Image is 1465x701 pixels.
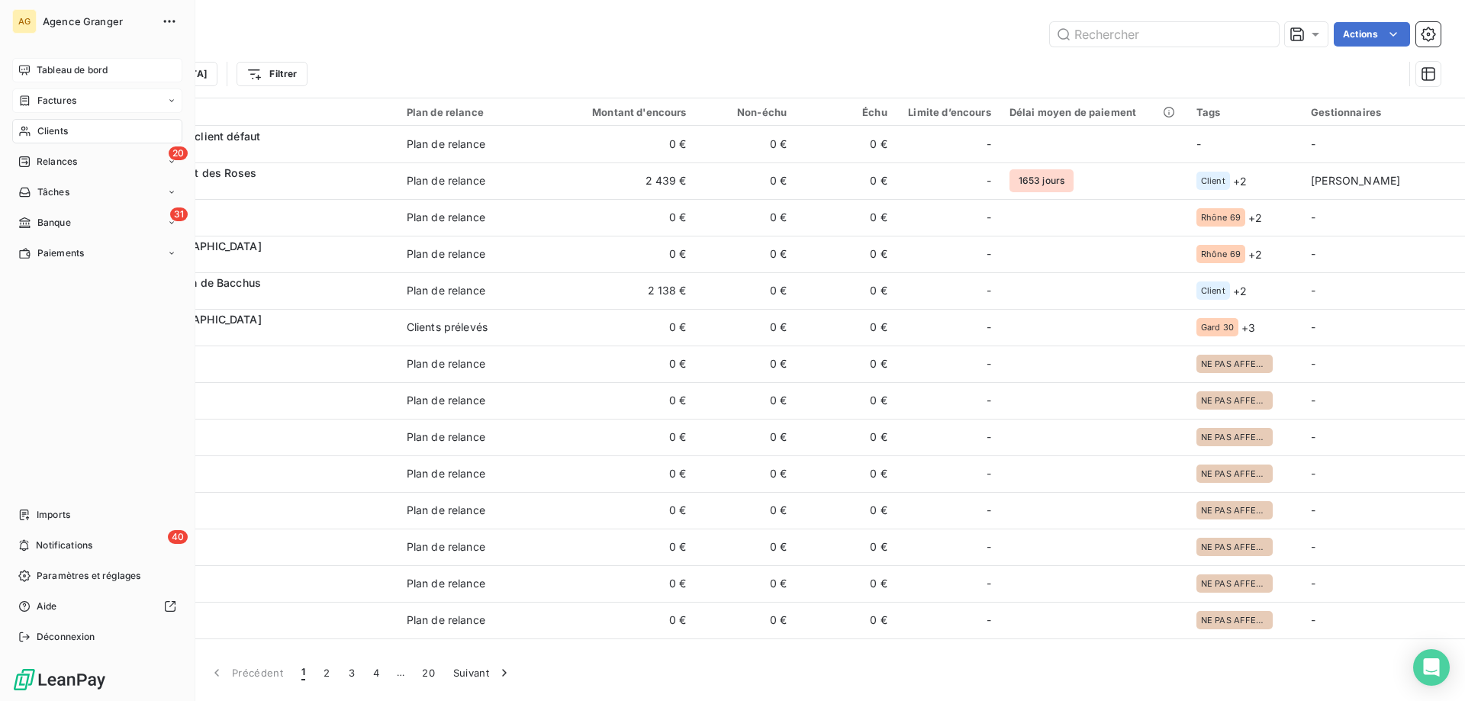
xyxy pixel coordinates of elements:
span: - [1311,430,1315,443]
span: Gard 30 [1201,323,1234,332]
span: Banque [37,216,71,230]
div: Plan de relance [407,210,485,225]
button: Actions [1334,22,1410,47]
td: 0 € [796,529,897,565]
span: Imports [37,508,70,522]
span: - [987,246,991,262]
td: 0 € [796,602,897,638]
span: Rhône 69 [1201,213,1241,222]
span: - [1311,540,1315,553]
span: NE PAS AFFECTER [1201,359,1268,368]
span: NE PAS AFFECTER [1201,396,1268,405]
span: 40 [168,530,188,544]
span: … [388,661,413,685]
span: - [987,539,991,555]
td: 0 € [796,382,897,419]
td: 0 € [561,529,695,565]
td: 0 € [561,602,695,638]
span: 008 [105,327,388,342]
td: 0 € [796,126,897,162]
td: 0 € [696,236,797,272]
td: 0 € [696,272,797,309]
div: Plan de relance [407,246,485,262]
td: 0 € [696,638,797,675]
span: 003 [105,181,388,196]
div: Open Intercom Messenger [1413,649,1450,686]
span: 41100H [105,474,388,489]
td: 0 € [696,162,797,199]
button: Suivant [444,657,521,689]
span: NE PAS AFFECTER [1201,506,1268,515]
span: Client [1201,286,1225,295]
span: - [1311,577,1315,590]
div: Plan de relance [407,106,552,118]
span: Relances [37,155,77,169]
span: - [987,210,991,225]
span: - [987,503,991,518]
span: - [1311,211,1315,223]
span: Paramètres et réglages [37,569,140,583]
span: Déconnexion [37,630,95,644]
span: NE PAS AFFECTER [1201,579,1268,588]
div: Plan de relance [407,283,485,298]
span: 007 [105,291,388,306]
span: Factures [37,94,76,108]
div: Plan de relance [407,173,485,188]
span: NE PAS AFFECTER [1201,542,1268,551]
span: - [1311,247,1315,260]
td: 0 € [796,199,897,236]
span: 20 [169,146,188,160]
span: Clients [37,124,68,138]
span: 41100O [105,584,388,599]
span: - [1311,137,1315,150]
span: - [987,320,991,335]
div: Plan de relance [407,466,485,481]
td: 0 € [561,236,695,272]
span: - [1311,320,1315,333]
td: 0 € [796,455,897,492]
td: 0 € [696,565,797,602]
td: 2 439 € [561,162,695,199]
span: 41100D [105,400,388,416]
div: Plan de relance [407,576,485,591]
div: Plan de relance [407,613,485,628]
button: Précédent [200,657,292,689]
div: Montant d'encours [570,106,686,118]
a: Aide [12,594,182,619]
img: Logo LeanPay [12,667,107,692]
td: 0 € [796,638,897,675]
span: - [1196,137,1201,150]
div: Tags [1196,106,1293,118]
button: 3 [340,657,364,689]
div: Plan de relance [407,503,485,518]
span: Paiements [37,246,84,260]
div: AG [12,9,37,34]
td: 0 € [796,492,897,529]
td: 0 € [561,309,695,346]
button: Filtrer [237,62,307,86]
span: 41100C [105,364,388,379]
span: - [987,393,991,408]
span: Aide [37,600,57,613]
span: - [1311,357,1315,370]
span: - [1311,613,1315,626]
td: 0 € [796,419,897,455]
td: 0 € [561,382,695,419]
span: - [987,283,991,298]
span: Rhône 69 [1201,249,1241,259]
td: 0 € [696,492,797,529]
td: 0 € [696,419,797,455]
button: 20 [413,657,444,689]
td: 0 € [796,309,897,346]
span: [PERSON_NAME] [1311,174,1400,187]
div: Plan de relance [407,429,485,445]
td: 2 138 € [561,272,695,309]
span: + 2 [1248,246,1262,262]
td: 0 € [796,565,897,602]
td: 0 € [796,272,897,309]
span: + 2 [1233,173,1247,189]
td: 0 € [696,602,797,638]
div: Non-échu [705,106,787,118]
button: 4 [364,657,388,689]
span: - [1311,503,1315,516]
